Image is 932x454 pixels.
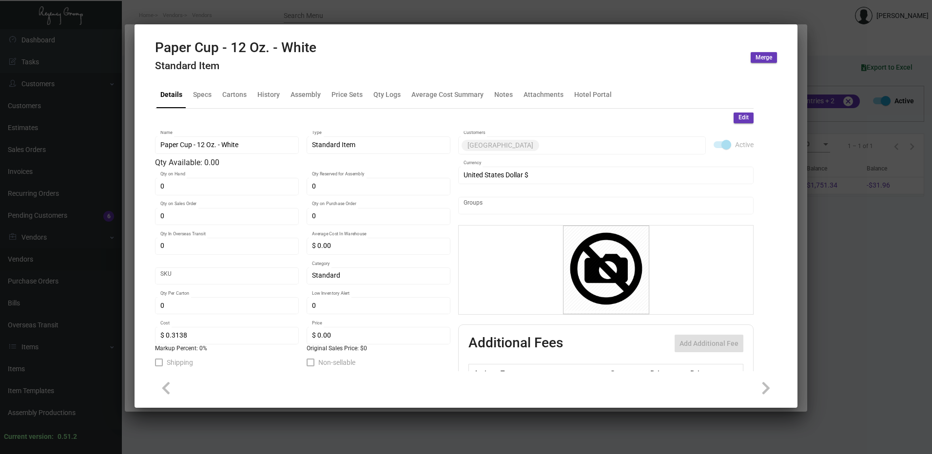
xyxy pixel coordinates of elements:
button: Add Additional Fee [675,335,743,352]
mat-chip: [GEOGRAPHIC_DATA] [462,140,539,151]
th: Active [469,364,499,381]
span: Add Additional Fee [680,340,738,347]
h4: Standard Item [155,60,316,72]
th: Price type [688,364,732,381]
div: Price Sets [331,90,363,100]
div: Assembly [291,90,321,100]
h2: Additional Fees [468,335,563,352]
span: Edit [738,113,749,122]
input: Add new.. [541,141,701,149]
div: Hotel Portal [574,90,612,100]
th: Type [498,364,607,381]
span: Shipping [167,357,193,368]
div: Average Cost Summary [411,90,484,100]
div: Specs [193,90,212,100]
div: Cartons [222,90,247,100]
div: Attachments [524,90,563,100]
th: Cost [607,364,647,381]
div: Details [160,90,182,100]
span: Active [735,139,754,151]
h2: Paper Cup - 12 Oz. - White [155,39,316,56]
div: Current version: [4,432,54,442]
div: History [257,90,280,100]
th: Price [648,364,688,381]
div: Qty Logs [373,90,401,100]
div: Notes [494,90,513,100]
input: Add new.. [464,202,749,209]
button: Edit [734,113,754,123]
div: Qty Available: 0.00 [155,157,450,169]
div: 0.51.2 [58,432,77,442]
span: Non-sellable [318,357,355,368]
button: Merge [751,52,777,63]
span: Merge [756,54,772,62]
